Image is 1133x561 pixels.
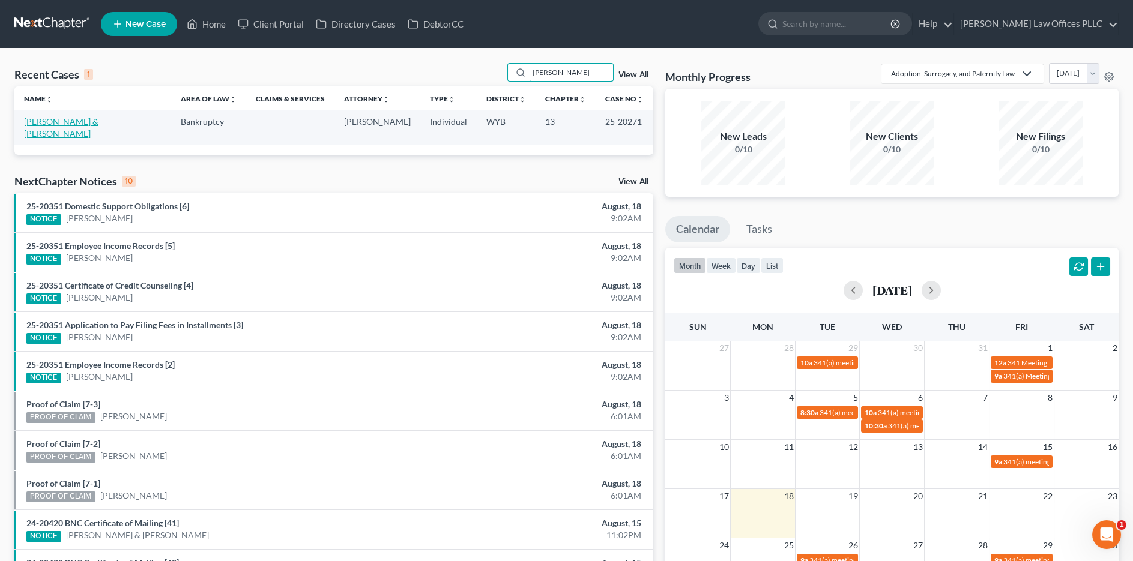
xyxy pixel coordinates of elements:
span: 30 [912,341,924,355]
span: Mon [752,322,773,332]
span: 25 [783,538,795,553]
a: View All [618,71,648,79]
div: August, 15 [444,517,641,529]
span: 17 [718,489,730,503]
input: Search by name... [782,13,892,35]
a: [PERSON_NAME] [66,331,133,343]
div: 9:02AM [444,252,641,264]
span: 18 [783,489,795,503]
span: 28 [977,538,989,553]
i: unfold_more [636,96,644,103]
span: 22 [1042,489,1054,503]
div: NOTICE [26,254,61,265]
span: 27 [912,538,924,553]
a: Directory Cases [310,13,402,35]
span: 20 [912,489,924,503]
span: 12 [847,440,859,454]
div: 0/10 [850,143,934,155]
div: New Leads [701,130,785,143]
i: unfold_more [229,96,237,103]
span: 9 [1111,391,1119,405]
a: Home [181,13,232,35]
th: Claims & Services [246,86,334,110]
a: View All [618,178,648,186]
td: WYB [477,110,536,145]
a: Districtunfold_more [486,94,526,103]
td: 13 [536,110,596,145]
div: NOTICE [26,333,61,344]
div: NOTICE [26,293,61,304]
i: unfold_more [519,96,526,103]
span: Fri [1015,322,1028,332]
td: Individual [420,110,477,145]
a: Case Nounfold_more [605,94,644,103]
div: PROOF OF CLAIM [26,452,95,463]
span: 29 [847,341,859,355]
div: August, 18 [444,438,641,450]
div: August, 18 [444,200,641,212]
div: 9:02AM [444,371,641,383]
span: 8 [1047,391,1054,405]
span: 341 Meeting [1008,358,1047,367]
span: 24 [718,538,730,553]
input: Search by name... [529,64,613,81]
span: 10 [718,440,730,454]
a: [PERSON_NAME] [66,292,133,304]
span: 29 [1042,538,1054,553]
span: New Case [125,20,166,29]
a: 25-20351 Application to Pay Filing Fees in Installments [3] [26,320,243,330]
i: unfold_more [579,96,586,103]
span: 1 [1047,341,1054,355]
div: New Filings [999,130,1083,143]
a: [PERSON_NAME] [100,450,167,462]
span: 31 [977,341,989,355]
span: 9a [994,457,1002,466]
span: 2 [1111,341,1119,355]
span: 19 [847,489,859,503]
i: unfold_more [46,96,53,103]
span: 23 [1107,489,1119,503]
span: 11 [783,440,795,454]
span: 6 [917,391,924,405]
div: August, 18 [444,478,641,490]
div: Recent Cases [14,67,93,82]
a: Typeunfold_more [430,94,455,103]
a: [PERSON_NAME] [66,252,133,264]
span: 341(a) meeting for [PERSON_NAME] [888,421,1004,430]
a: 25-20351 Employee Income Records [5] [26,241,175,251]
a: Tasks [736,216,783,242]
div: 0/10 [999,143,1083,155]
a: Area of Lawunfold_more [181,94,237,103]
span: 27 [718,341,730,355]
span: 21 [977,489,989,503]
td: 25-20271 [596,110,653,145]
a: DebtorCC [402,13,470,35]
h3: Monthly Progress [665,70,751,84]
span: 341(a) meeting for [PERSON_NAME] [814,358,929,367]
div: New Clients [850,130,934,143]
iframe: Intercom live chat [1092,520,1121,549]
a: [PERSON_NAME] & [PERSON_NAME] [66,529,209,541]
span: 14 [977,440,989,454]
a: Nameunfold_more [24,94,53,103]
div: PROOF OF CLAIM [26,412,95,423]
div: NOTICE [26,214,61,225]
div: 9:02AM [444,212,641,224]
span: 15 [1042,440,1054,454]
div: NOTICE [26,531,61,542]
span: Tue [820,322,835,332]
span: 12a [994,358,1006,367]
a: Calendar [665,216,730,242]
span: 341(a) meeting for [PERSON_NAME] & [PERSON_NAME] [820,408,999,417]
div: 9:02AM [444,292,641,304]
a: 24-20420 BNC Certificate of Mailing [41] [26,518,179,528]
a: 25-20351 Employee Income Records [2] [26,359,175,370]
a: 25-20351 Certificate of Credit Counseling [4] [26,280,193,290]
a: Proof of Claim [7-1] [26,478,100,488]
div: 6:01AM [444,410,641,422]
span: Wed [882,322,902,332]
a: Attorneyunfold_more [344,94,390,103]
div: NOTICE [26,373,61,383]
span: 3 [723,391,730,405]
span: 28 [783,341,795,355]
